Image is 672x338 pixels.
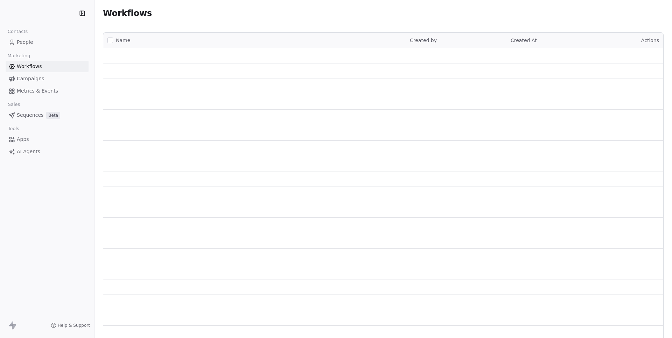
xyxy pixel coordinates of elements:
a: Metrics & Events [6,85,89,97]
span: Sequences [17,111,43,119]
span: Sales [5,99,23,110]
span: Help & Support [58,323,90,328]
span: Actions [641,38,659,43]
a: Campaigns [6,73,89,84]
span: Marketing [5,50,33,61]
a: Help & Support [51,323,90,328]
span: Created by [410,38,437,43]
span: Workflows [103,8,152,18]
a: People [6,36,89,48]
span: Workflows [17,63,42,70]
a: SequencesBeta [6,109,89,121]
span: Tools [5,123,22,134]
a: Workflows [6,61,89,72]
span: Contacts [5,26,31,37]
span: Campaigns [17,75,44,82]
span: AI Agents [17,148,40,155]
span: Apps [17,136,29,143]
span: Created At [511,38,537,43]
span: Name [116,37,130,44]
span: Metrics & Events [17,87,58,95]
span: Beta [46,112,60,119]
span: People [17,39,33,46]
a: Apps [6,134,89,145]
a: AI Agents [6,146,89,157]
